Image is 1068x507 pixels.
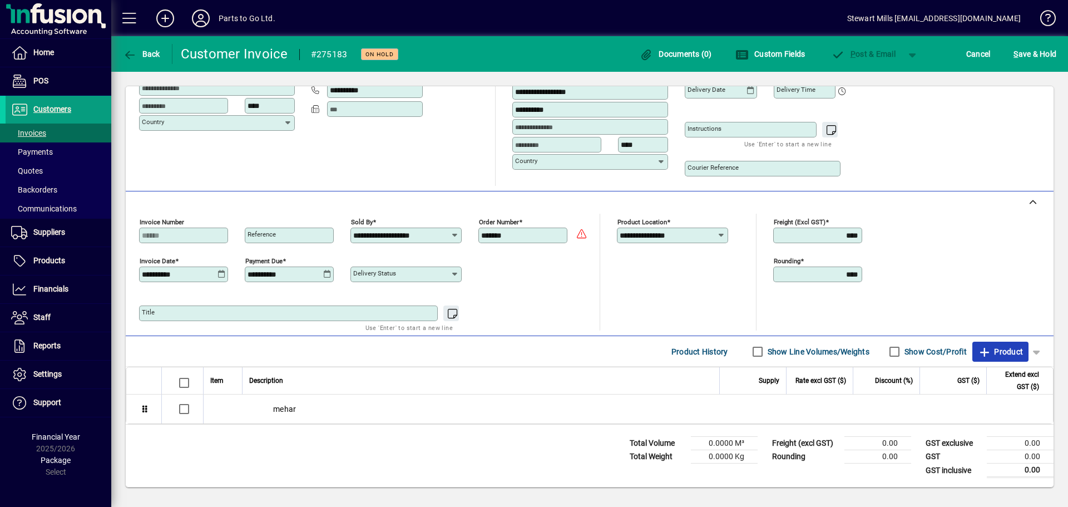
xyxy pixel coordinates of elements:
[6,304,111,332] a: Staff
[688,164,739,171] mat-label: Courier Reference
[33,313,51,322] span: Staff
[920,464,987,478] td: GST inclusive
[245,257,283,265] mat-label: Payment due
[744,137,832,150] mat-hint: Use 'Enter' to start a new line
[993,368,1039,393] span: Extend excl GST ($)
[41,456,71,465] span: Package
[987,437,1054,450] td: 0.00
[351,218,373,226] mat-label: Sold by
[11,147,53,156] span: Payments
[123,50,160,58] span: Back
[11,129,46,137] span: Invoices
[851,50,856,58] span: P
[6,247,111,275] a: Products
[120,44,163,64] button: Back
[311,46,348,63] div: #275183
[777,86,815,93] mat-label: Delivery time
[183,8,219,28] button: Profile
[11,185,57,194] span: Backorders
[966,45,991,63] span: Cancel
[902,346,967,357] label: Show Cost/Profit
[140,218,184,226] mat-label: Invoice number
[249,375,283,387] span: Description
[957,375,980,387] span: GST ($)
[6,67,111,95] a: POS
[353,269,396,277] mat-label: Delivery status
[875,375,913,387] span: Discount (%)
[6,361,111,388] a: Settings
[767,450,844,464] td: Rounding
[774,257,800,265] mat-label: Rounding
[624,450,691,464] td: Total Weight
[637,44,715,64] button: Documents (0)
[640,50,712,58] span: Documents (0)
[795,375,846,387] span: Rate excl GST ($)
[691,437,758,450] td: 0.0000 M³
[147,8,183,28] button: Add
[204,395,1053,424] div: mehar
[920,437,987,450] td: GST exclusive
[6,161,111,180] a: Quotes
[6,389,111,417] a: Support
[479,218,519,226] mat-label: Order number
[759,375,779,387] span: Supply
[33,341,61,350] span: Reports
[6,199,111,218] a: Communications
[774,218,825,226] mat-label: Freight (excl GST)
[987,464,1054,478] td: 0.00
[6,142,111,161] a: Payments
[624,437,691,450] td: Total Volume
[365,51,394,58] span: On hold
[1011,44,1059,64] button: Save & Hold
[6,219,111,247] a: Suppliers
[6,39,111,67] a: Home
[844,450,911,464] td: 0.00
[920,450,987,464] td: GST
[142,308,155,316] mat-label: Title
[33,284,68,293] span: Financials
[963,44,993,64] button: Cancel
[111,44,172,64] app-page-header-button: Back
[733,44,808,64] button: Custom Fields
[765,346,869,357] label: Show Line Volumes/Weights
[691,450,758,464] td: 0.0000 Kg
[6,332,111,360] a: Reports
[6,180,111,199] a: Backorders
[688,125,721,132] mat-label: Instructions
[671,343,728,361] span: Product History
[515,157,537,165] mat-label: Country
[1013,45,1056,63] span: ave & Hold
[11,204,77,213] span: Communications
[140,257,175,265] mat-label: Invoice date
[142,118,164,126] mat-label: Country
[972,342,1029,362] button: Product
[33,76,48,85] span: POS
[978,343,1023,361] span: Product
[688,86,725,93] mat-label: Delivery date
[33,370,62,378] span: Settings
[987,450,1054,464] td: 0.00
[181,45,288,63] div: Customer Invoice
[6,275,111,303] a: Financials
[1013,50,1018,58] span: S
[735,50,805,58] span: Custom Fields
[847,9,1021,27] div: Stewart Mills [EMAIL_ADDRESS][DOMAIN_NAME]
[365,321,453,334] mat-hint: Use 'Enter' to start a new line
[825,44,901,64] button: Post & Email
[1032,2,1054,38] a: Knowledge Base
[33,105,71,114] span: Customers
[33,256,65,265] span: Products
[11,166,43,175] span: Quotes
[32,432,80,441] span: Financial Year
[831,50,896,58] span: ost & Email
[6,124,111,142] a: Invoices
[219,9,275,27] div: Parts to Go Ltd.
[33,398,61,407] span: Support
[617,218,667,226] mat-label: Product location
[767,437,844,450] td: Freight (excl GST)
[33,228,65,237] span: Suppliers
[210,375,224,387] span: Item
[248,230,276,238] mat-label: Reference
[667,342,733,362] button: Product History
[844,437,911,450] td: 0.00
